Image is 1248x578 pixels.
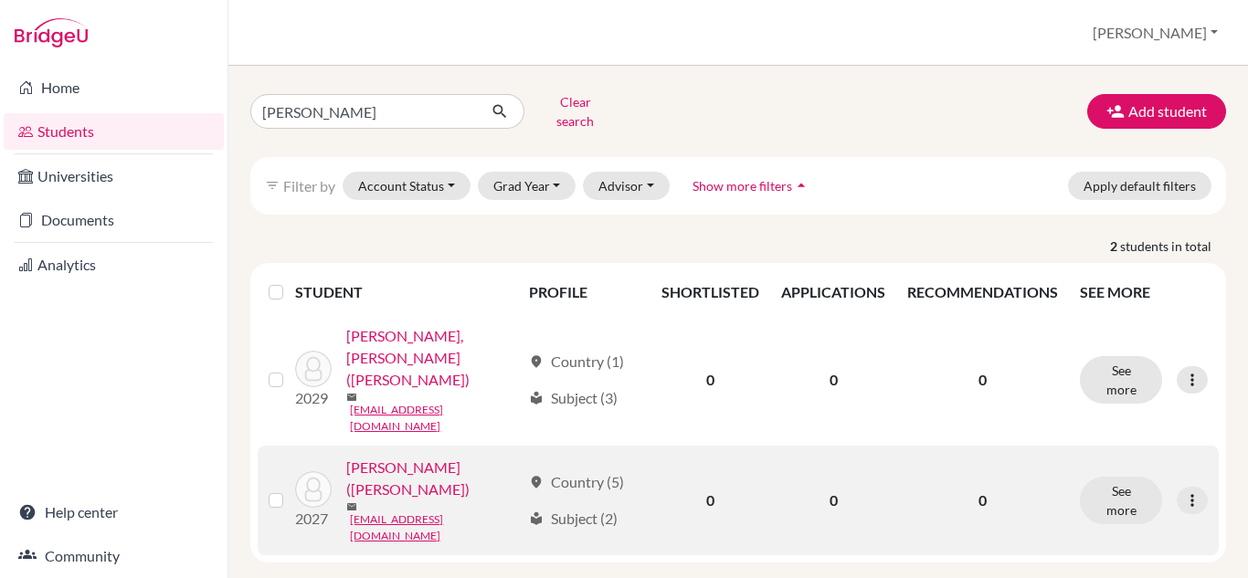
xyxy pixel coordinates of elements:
i: filter_list [265,178,280,193]
th: SHORTLISTED [650,270,770,314]
button: Apply default filters [1068,172,1211,200]
a: Universities [4,158,224,194]
a: Students [4,113,224,150]
button: Grad Year [478,172,576,200]
span: mail [346,501,357,512]
th: STUDENT [295,270,518,314]
a: Community [4,538,224,574]
img: Li, xuanchen (Kevin) [295,351,332,387]
button: Add student [1087,94,1226,129]
div: Subject (3) [529,387,618,409]
input: Find student by name... [250,94,477,129]
div: Country (1) [529,351,624,373]
span: location_on [529,354,544,369]
button: Account Status [343,172,471,200]
td: 0 [770,446,896,555]
th: RECOMMENDATIONS [896,270,1069,314]
a: Documents [4,202,224,238]
td: 0 [770,314,896,446]
a: [EMAIL_ADDRESS][DOMAIN_NAME] [350,511,521,544]
span: local_library [529,391,544,405]
a: Help center [4,494,224,531]
strong: 2 [1110,236,1120,256]
button: See more [1080,356,1162,404]
button: [PERSON_NAME] [1084,16,1226,50]
p: 2027 [295,508,332,530]
p: 0 [907,369,1058,391]
button: See more [1080,477,1162,524]
p: 2029 [295,387,332,409]
button: Advisor [583,172,670,200]
p: 0 [907,489,1058,511]
span: Filter by [283,177,335,194]
div: Country (5) [529,471,624,493]
span: Show more filters [693,178,792,194]
div: Subject (2) [529,508,618,530]
button: Clear search [524,88,626,135]
a: [PERSON_NAME], [PERSON_NAME] ([PERSON_NAME]) [346,325,521,391]
td: 0 [650,314,770,446]
th: APPLICATIONS [770,270,896,314]
a: [PERSON_NAME] ([PERSON_NAME]) [346,457,521,500]
img: Wong, Thawatchai (Kevin) [295,471,332,508]
span: location_on [529,475,544,489]
th: PROFILE [518,270,650,314]
a: Analytics [4,247,224,283]
span: students in total [1120,236,1226,256]
i: arrow_drop_up [792,176,810,194]
span: mail [346,392,357,403]
a: Home [4,69,224,106]
button: Show more filtersarrow_drop_up [677,172,826,200]
a: [EMAIL_ADDRESS][DOMAIN_NAME] [350,402,521,435]
img: Bridge-U [15,18,88,47]
span: local_library [529,511,544,526]
th: SEE MORE [1069,270,1219,314]
td: 0 [650,446,770,555]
